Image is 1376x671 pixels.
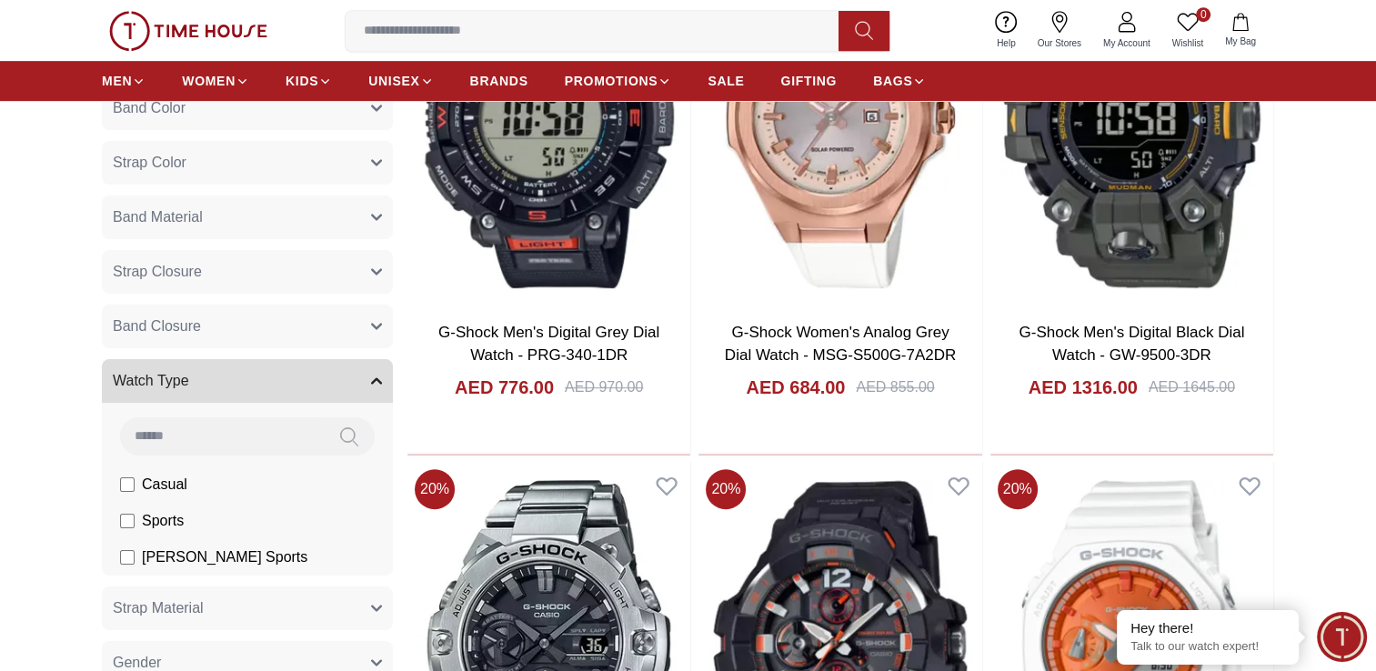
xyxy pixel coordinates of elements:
[1130,639,1285,655] p: Talk to our watch expert!
[102,141,393,185] button: Strap Color
[1027,7,1092,54] a: Our Stores
[470,72,528,90] span: BRANDS
[565,376,643,398] div: AED 970.00
[746,375,845,400] h4: AED 684.00
[182,72,236,90] span: WOMEN
[368,72,419,90] span: UNISEX
[470,65,528,97] a: BRANDS
[102,359,393,403] button: Watch Type
[455,375,554,400] h4: AED 776.00
[1130,619,1285,637] div: Hey there!
[102,65,146,97] a: MEN
[1317,612,1367,662] div: Chat Widget
[113,597,204,619] span: Strap Material
[142,546,307,568] span: [PERSON_NAME] Sports
[113,206,203,228] span: Band Material
[102,72,132,90] span: MEN
[102,586,393,630] button: Strap Material
[1019,324,1244,365] a: G-Shock Men's Digital Black Dial Watch - GW-9500-3DR
[989,36,1023,50] span: Help
[109,11,267,51] img: ...
[1161,7,1214,54] a: 0Wishlist
[1030,36,1089,50] span: Our Stores
[368,65,433,97] a: UNISEX
[102,250,393,294] button: Strap Closure
[102,86,393,130] button: Band Color
[438,324,659,365] a: G-Shock Men's Digital Grey Dial Watch - PRG-340-1DR
[102,305,393,348] button: Band Closure
[565,65,672,97] a: PROMOTIONS
[725,324,956,365] a: G-Shock Women's Analog Grey Dial Watch - MSG-S500G-7A2DR
[142,510,184,532] span: Sports
[113,97,186,119] span: Band Color
[182,65,249,97] a: WOMEN
[706,469,746,509] span: 20 %
[565,72,658,90] span: PROMOTIONS
[708,72,744,90] span: SALE
[286,65,332,97] a: KIDS
[102,195,393,239] button: Band Material
[415,469,455,509] span: 20 %
[780,65,837,97] a: GIFTING
[1196,7,1210,22] span: 0
[873,65,926,97] a: BAGS
[1149,376,1235,398] div: AED 1645.00
[998,469,1038,509] span: 20 %
[708,65,744,97] a: SALE
[113,152,186,174] span: Strap Color
[113,370,189,392] span: Watch Type
[286,72,318,90] span: KIDS
[120,477,135,492] input: Casual
[1165,36,1210,50] span: Wishlist
[873,72,912,90] span: BAGS
[1029,375,1138,400] h4: AED 1316.00
[986,7,1027,54] a: Help
[856,376,934,398] div: AED 855.00
[142,474,187,496] span: Casual
[113,261,202,283] span: Strap Closure
[120,514,135,528] input: Sports
[1096,36,1158,50] span: My Account
[120,550,135,565] input: [PERSON_NAME] Sports
[780,72,837,90] span: GIFTING
[1218,35,1263,48] span: My Bag
[113,315,201,337] span: Band Closure
[1214,9,1267,52] button: My Bag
